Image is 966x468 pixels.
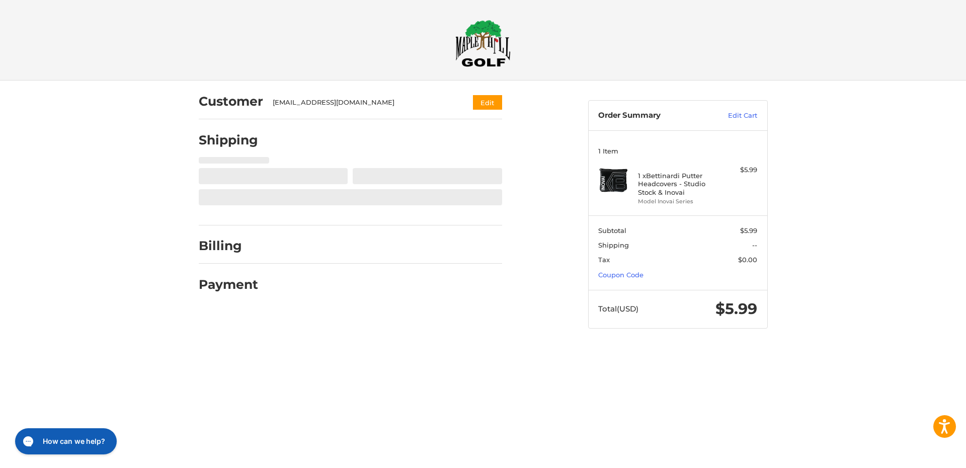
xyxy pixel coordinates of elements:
span: -- [752,241,757,249]
h2: Billing [199,238,258,254]
div: $5.99 [717,165,757,175]
h4: 1 x Bettinardi Putter Headcovers - Studio Stock & Inovai [638,172,715,196]
h3: Order Summary [598,111,706,121]
a: Coupon Code [598,271,643,279]
span: $0.00 [738,256,757,264]
span: Subtotal [598,226,626,235]
span: Total (USD) [598,304,638,314]
span: $5.99 [715,299,757,318]
span: Tax [598,256,610,264]
div: [EMAIL_ADDRESS][DOMAIN_NAME] [273,98,453,108]
h3: 1 Item [598,147,757,155]
h2: Payment [199,277,258,292]
span: $5.99 [740,226,757,235]
span: Shipping [598,241,629,249]
li: Model Inovai Series [638,197,715,206]
a: Edit Cart [706,111,757,121]
iframe: Gorgias live chat messenger [10,425,120,458]
img: Maple Hill Golf [455,20,511,67]
h2: Shipping [199,132,258,148]
h2: Customer [199,94,263,109]
button: Edit [473,95,502,110]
